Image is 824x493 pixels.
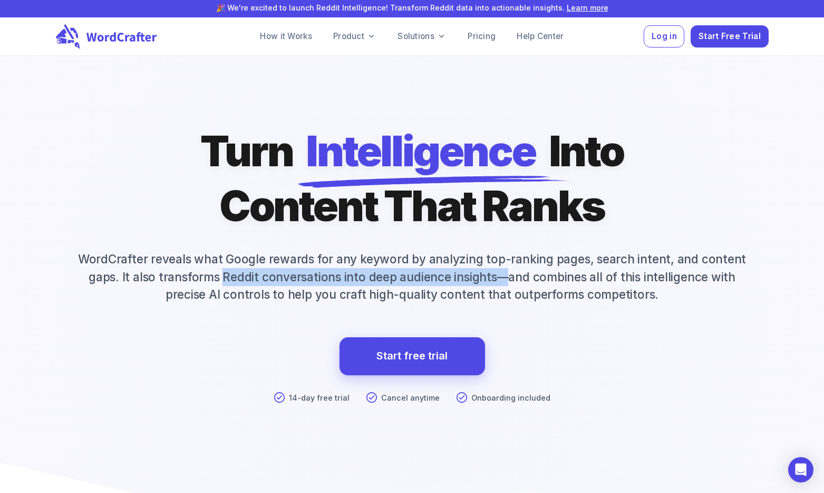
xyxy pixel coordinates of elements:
[340,337,485,375] a: Start free trial
[17,2,807,13] p: 🎉 We're excited to launch Reddit Intelligence! Transform Reddit data into actionable insights.
[788,457,813,482] div: Open Intercom Messenger
[459,26,504,47] a: Pricing
[376,347,448,365] a: Start free trial
[652,30,677,44] span: Log in
[381,392,440,404] p: Cancel anytime
[508,26,572,47] a: Help Center
[325,26,385,47] a: Product
[691,25,768,48] button: Start Free Trial
[567,3,608,12] a: Learn more
[389,26,455,47] a: Solutions
[200,124,624,233] h1: Turn Into Content That Ranks
[306,124,536,178] span: Intelligence
[471,392,550,404] p: Onboarding included
[289,392,350,404] p: 14-day free trial
[251,26,321,47] a: How it Works
[56,250,769,304] p: WordCrafter reveals what Google rewards for any keyword by analyzing top-ranking pages, search in...
[644,25,684,48] button: Log in
[699,30,761,44] span: Start Free Trial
